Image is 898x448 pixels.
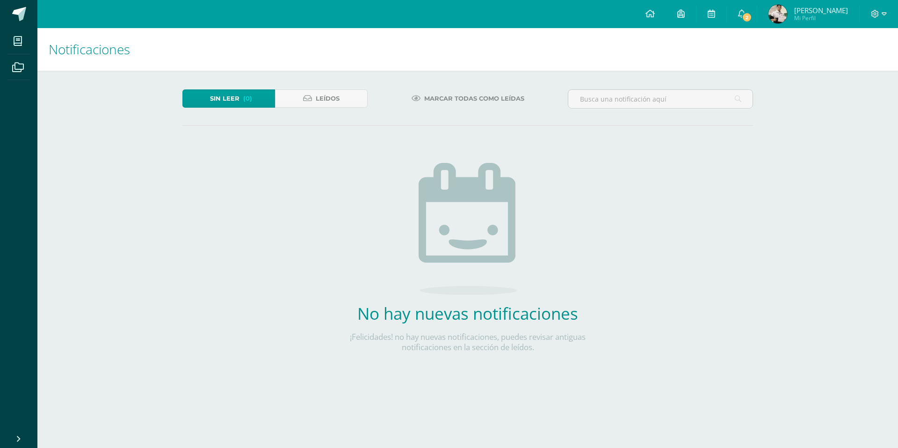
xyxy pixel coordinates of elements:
a: Marcar todas como leídas [400,89,536,108]
span: Mi Perfil [794,14,848,22]
input: Busca una notificación aquí [568,90,753,108]
span: [PERSON_NAME] [794,6,848,15]
p: ¡Felicidades! no hay nuevas notificaciones, puedes revisar antiguas notificaciones en la sección ... [330,332,606,353]
h2: No hay nuevas notificaciones [330,302,606,324]
span: Sin leer [210,90,239,107]
span: Marcar todas como leídas [424,90,524,107]
span: 2 [742,12,752,22]
span: Leídos [316,90,340,107]
span: (0) [243,90,252,107]
a: Sin leer(0) [182,89,275,108]
img: e7ba52ea921276b305ed1a43d236616f.png [768,5,787,23]
span: Notificaciones [49,40,130,58]
a: Leídos [275,89,368,108]
img: no_activities.png [419,163,517,295]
